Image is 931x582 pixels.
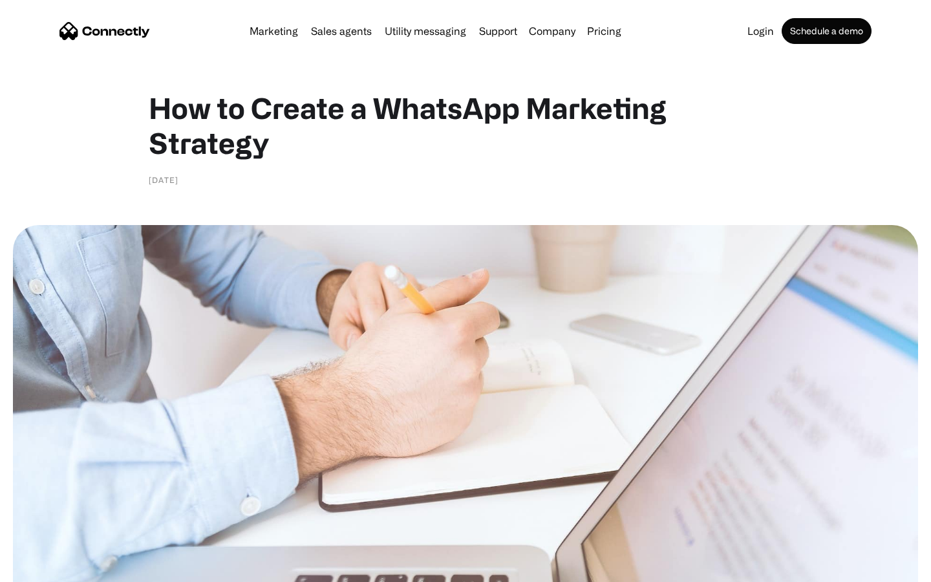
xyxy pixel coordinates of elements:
a: Utility messaging [380,26,471,36]
div: Company [529,22,575,40]
h1: How to Create a WhatsApp Marketing Strategy [149,91,782,160]
a: Login [742,26,779,36]
a: Sales agents [306,26,377,36]
div: [DATE] [149,173,178,186]
a: Schedule a demo [782,18,872,44]
aside: Language selected: English [13,559,78,577]
a: Marketing [244,26,303,36]
ul: Language list [26,559,78,577]
a: Pricing [582,26,626,36]
a: Support [474,26,522,36]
